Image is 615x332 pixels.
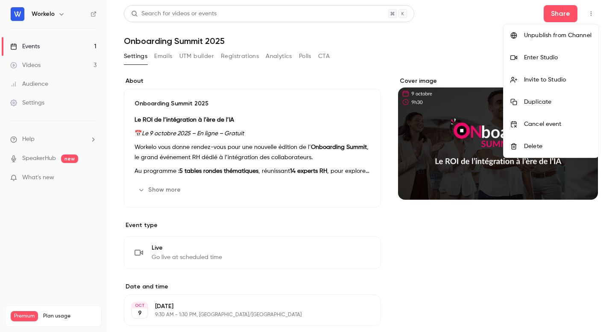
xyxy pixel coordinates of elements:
[524,142,592,151] div: Delete
[524,76,592,84] div: Invite to Studio
[524,120,592,128] div: Cancel event
[524,53,592,62] div: Enter Studio
[524,31,592,40] div: Unpublish from Channel
[524,98,592,106] div: Duplicate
